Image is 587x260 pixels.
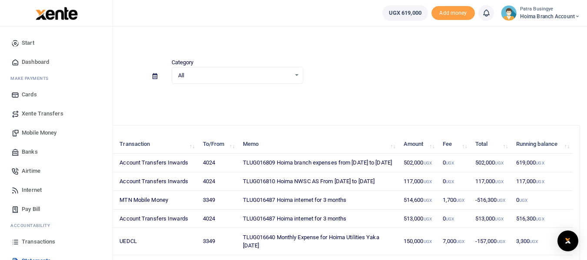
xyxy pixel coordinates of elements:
[511,172,573,191] td: 117,000
[22,237,55,246] span: Transactions
[7,123,106,142] a: Mobile Money
[115,228,198,255] td: UEDCL
[399,172,438,191] td: 117,000
[198,228,238,255] td: 3349
[446,179,454,184] small: UGX
[22,205,40,214] span: Pay Bill
[36,7,78,20] img: logo-large
[22,109,63,118] span: Xente Transfers
[424,179,432,184] small: UGX
[7,181,106,200] a: Internet
[7,161,106,181] a: Airtime
[15,75,49,82] span: ake Payments
[7,33,106,53] a: Start
[471,135,511,154] th: Total: activate to sort column ascending
[511,191,573,210] td: 0
[424,239,432,244] small: UGX
[115,191,198,210] td: MTN Mobile Money
[7,219,106,232] li: Ac
[7,85,106,104] a: Cards
[424,161,432,165] small: UGX
[198,135,238,154] th: To/From: activate to sort column ascending
[198,172,238,191] td: 4024
[22,186,42,194] span: Internet
[511,210,573,228] td: 516,300
[17,222,50,229] span: countability
[497,239,505,244] small: UGX
[519,198,527,203] small: UGX
[501,5,580,21] a: profile-user Patra Busingye Hoima Branch Account
[497,198,505,203] small: UGX
[511,135,573,154] th: Running balance: activate to sort column ascending
[438,172,471,191] td: 0
[238,172,398,191] td: TLUG016810 Hoima NWSC AS From [DATE] to [DATE]
[399,135,438,154] th: Amount: activate to sort column ascending
[198,210,238,228] td: 4024
[22,128,56,137] span: Mobile Money
[172,58,194,67] label: Category
[495,179,503,184] small: UGX
[7,53,106,72] a: Dashboard
[471,210,511,228] td: 513,000
[238,191,398,210] td: TLUG016487 Hoima internet for 3 months
[22,39,34,47] span: Start
[456,198,464,203] small: UGX
[382,5,428,21] a: UGX 619,000
[238,228,398,255] td: TLUG016640 Monthly Expense for Hoima Utilities Yaka [DATE]
[399,228,438,255] td: 150,000
[33,37,580,47] h4: Statements
[178,71,291,80] span: All
[438,135,471,154] th: Fee: activate to sort column ascending
[7,142,106,161] a: Banks
[471,191,511,210] td: -516,300
[471,172,511,191] td: 117,000
[438,191,471,210] td: 1,700
[446,217,454,221] small: UGX
[471,154,511,172] td: 502,000
[33,94,580,103] p: Download
[115,172,198,191] td: Account Transfers Inwards
[424,217,432,221] small: UGX
[424,198,432,203] small: UGX
[456,239,464,244] small: UGX
[7,72,106,85] li: M
[536,217,544,221] small: UGX
[115,154,198,172] td: Account Transfers Inwards
[431,6,475,20] span: Add money
[501,5,517,21] img: profile-user
[238,135,398,154] th: Memo: activate to sort column ascending
[7,200,106,219] a: Pay Bill
[389,9,421,17] span: UGX 619,000
[379,5,431,21] li: Wallet ballance
[536,161,544,165] small: UGX
[115,210,198,228] td: Account Transfers Inwards
[7,232,106,251] a: Transactions
[238,154,398,172] td: TLUG016809 Hoima branch expenses from [DATE] to [DATE]
[520,13,580,20] span: Hoima Branch Account
[198,154,238,172] td: 4024
[557,230,578,251] div: Open Intercom Messenger
[431,9,475,16] a: Add money
[35,10,78,16] a: logo-small logo-large logo-large
[438,228,471,255] td: 7,000
[438,154,471,172] td: 0
[399,210,438,228] td: 513,000
[22,90,37,99] span: Cards
[22,167,40,175] span: Airtime
[446,161,454,165] small: UGX
[22,58,49,66] span: Dashboard
[438,210,471,228] td: 0
[115,135,198,154] th: Transaction: activate to sort column ascending
[399,191,438,210] td: 514,600
[536,179,544,184] small: UGX
[22,148,38,156] span: Banks
[198,191,238,210] td: 3349
[520,6,580,13] small: Patra Busingye
[431,6,475,20] li: Toup your wallet
[471,228,511,255] td: -157,000
[530,239,538,244] small: UGX
[7,104,106,123] a: Xente Transfers
[399,154,438,172] td: 502,000
[495,217,503,221] small: UGX
[495,161,503,165] small: UGX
